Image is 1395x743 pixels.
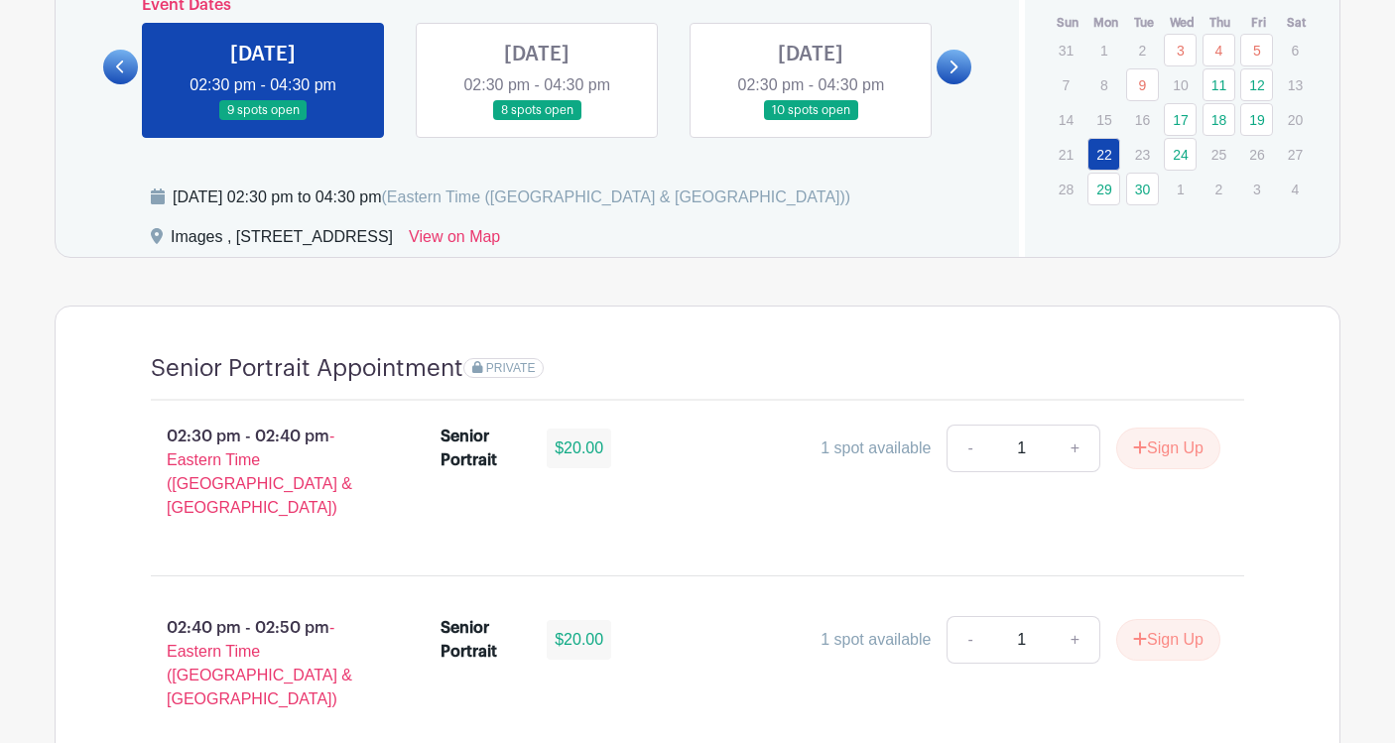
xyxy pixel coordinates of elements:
[1116,619,1220,661] button: Sign Up
[1086,13,1125,33] th: Mon
[1239,13,1278,33] th: Fri
[1051,425,1100,472] a: +
[821,628,931,652] div: 1 spot available
[1203,139,1235,170] p: 25
[1126,173,1159,205] a: 30
[1126,35,1159,65] p: 2
[1203,34,1235,66] a: 4
[1087,173,1120,205] a: 29
[947,425,992,472] a: -
[547,429,611,468] div: $20.00
[1164,69,1197,100] p: 10
[1278,13,1317,33] th: Sat
[1203,68,1235,101] a: 11
[151,354,463,383] h4: Senior Portrait Appointment
[1049,13,1087,33] th: Sun
[1240,139,1273,170] p: 26
[1087,69,1120,100] p: 8
[1051,616,1100,664] a: +
[1203,174,1235,204] p: 2
[1240,34,1273,66] a: 5
[119,417,409,528] p: 02:30 pm - 02:40 pm
[1164,174,1197,204] p: 1
[1050,69,1082,100] p: 7
[1279,104,1312,135] p: 20
[947,616,992,664] a: -
[1164,138,1197,171] a: 24
[1050,104,1082,135] p: 14
[1050,35,1082,65] p: 31
[1087,138,1120,171] a: 22
[1279,69,1312,100] p: 13
[1164,103,1197,136] a: 17
[1240,68,1273,101] a: 12
[119,608,409,719] p: 02:40 pm - 02:50 pm
[1202,13,1240,33] th: Thu
[167,428,352,516] span: - Eastern Time ([GEOGRAPHIC_DATA] & [GEOGRAPHIC_DATA])
[1050,139,1082,170] p: 21
[1050,174,1082,204] p: 28
[441,425,524,472] div: Senior Portrait
[1126,68,1159,101] a: 9
[1240,103,1273,136] a: 19
[1087,35,1120,65] p: 1
[1279,174,1312,204] p: 4
[1240,174,1273,204] p: 3
[1203,103,1235,136] a: 18
[1126,104,1159,135] p: 16
[1279,35,1312,65] p: 6
[1125,13,1164,33] th: Tue
[486,361,536,375] span: PRIVATE
[1164,34,1197,66] a: 3
[547,620,611,660] div: $20.00
[173,186,850,209] div: [DATE] 02:30 pm to 04:30 pm
[1163,13,1202,33] th: Wed
[167,619,352,707] span: - Eastern Time ([GEOGRAPHIC_DATA] & [GEOGRAPHIC_DATA])
[1126,139,1159,170] p: 23
[171,225,393,257] div: Images , [STREET_ADDRESS]
[821,436,931,460] div: 1 spot available
[381,188,850,205] span: (Eastern Time ([GEOGRAPHIC_DATA] & [GEOGRAPHIC_DATA]))
[409,225,500,257] a: View on Map
[1116,428,1220,469] button: Sign Up
[1087,104,1120,135] p: 15
[441,616,524,664] div: Senior Portrait
[1279,139,1312,170] p: 27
